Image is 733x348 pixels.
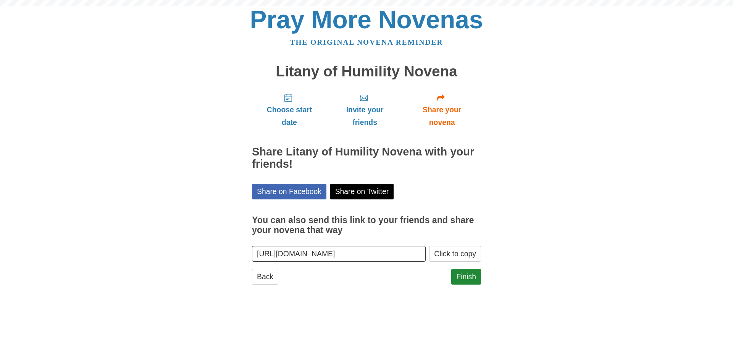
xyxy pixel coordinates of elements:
button: Click to copy [429,246,481,262]
a: Share your novena [403,87,481,133]
a: Share on Twitter [330,184,394,199]
a: Back [252,269,278,285]
span: Share your novena [410,104,473,129]
a: The original novena reminder [290,38,443,46]
span: Invite your friends [334,104,395,129]
h3: You can also send this link to your friends and share your novena that way [252,215,481,235]
h2: Share Litany of Humility Novena with your friends! [252,146,481,170]
a: Share on Facebook [252,184,326,199]
a: Finish [451,269,481,285]
h1: Litany of Humility Novena [252,63,481,80]
a: Choose start date [252,87,327,133]
a: Invite your friends [327,87,403,133]
a: Pray More Novenas [250,5,483,34]
span: Choose start date [260,104,319,129]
